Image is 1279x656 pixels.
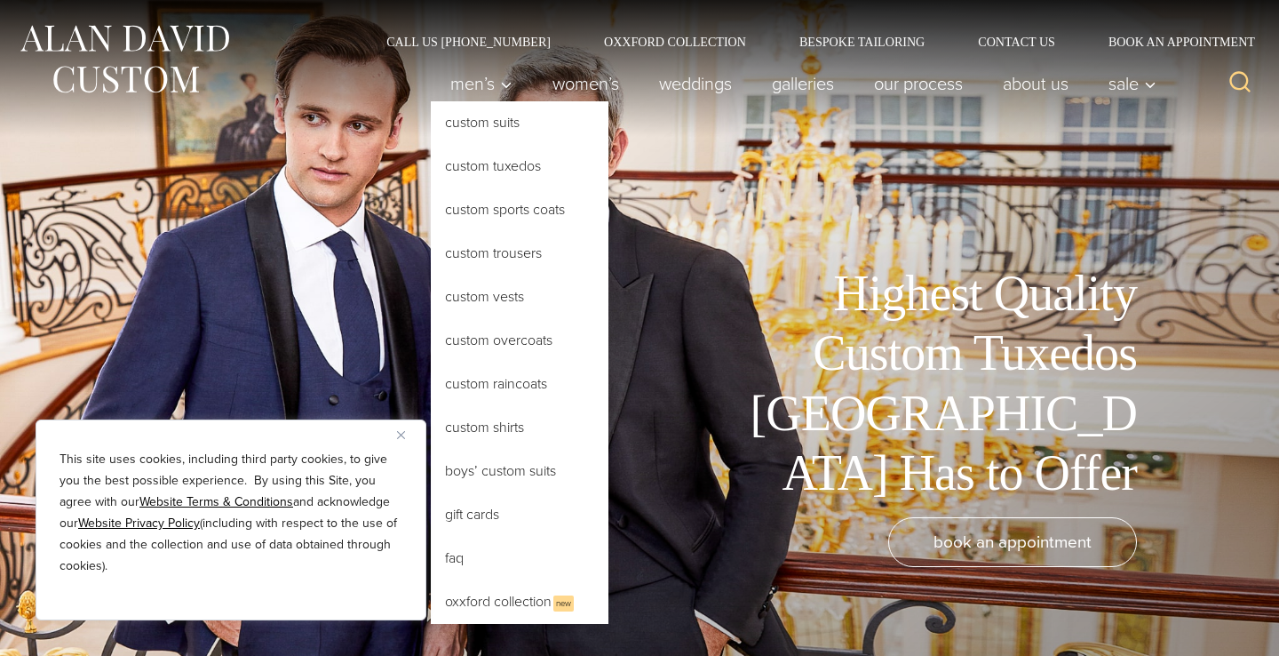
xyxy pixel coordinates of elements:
a: Custom Suits [431,101,608,144]
a: Oxxford CollectionNew [431,580,608,624]
span: Sale [1108,75,1156,92]
span: Men’s [450,75,512,92]
a: Custom Tuxedos [431,145,608,188]
button: View Search Form [1219,62,1261,105]
a: Bespoke Tailoring [773,36,951,48]
h1: Highest Quality Custom Tuxedos [GEOGRAPHIC_DATA] Has to Offer [737,264,1137,503]
button: Close [397,424,418,445]
a: Custom Trousers [431,232,608,275]
a: Custom Raincoats [431,363,608,405]
nav: Primary Navigation [431,66,1166,101]
a: Book an Appointment [1082,36,1261,48]
a: Our Process [854,66,983,101]
a: Gift Cards [431,493,608,536]
span: book an appointment [933,529,1092,555]
a: Contact Us [951,36,1082,48]
a: Call Us [PHONE_NUMBER] [360,36,577,48]
nav: Secondary Navigation [360,36,1261,48]
a: book an appointment [888,517,1137,567]
a: Custom Shirts [431,406,608,449]
span: New [553,596,574,612]
a: Women’s [533,66,639,101]
a: weddings [639,66,752,101]
a: Galleries [752,66,854,101]
a: Website Privacy Policy [78,514,200,532]
a: Boys’ Custom Suits [431,450,608,492]
p: This site uses cookies, including third party cookies, to give you the best possible experience. ... [60,449,402,577]
a: FAQ [431,537,608,580]
a: Oxxford Collection [577,36,773,48]
a: About Us [983,66,1089,101]
a: Custom Overcoats [431,319,608,362]
a: Custom Vests [431,276,608,318]
img: Close [397,431,405,439]
a: Website Terms & Conditions [139,492,293,511]
a: Custom Sports Coats [431,188,608,231]
img: Alan David Custom [18,20,231,99]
